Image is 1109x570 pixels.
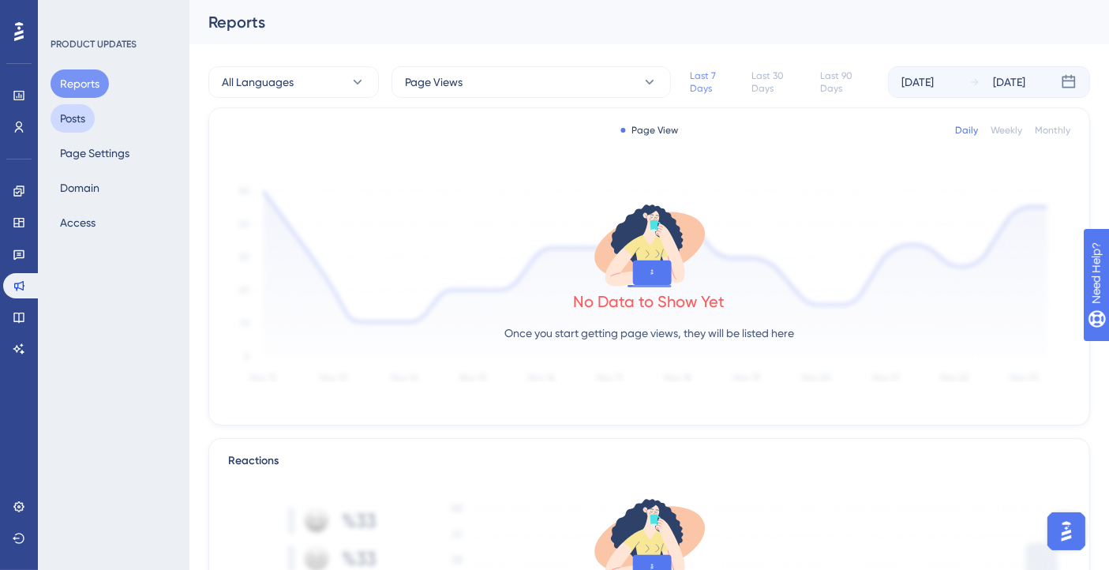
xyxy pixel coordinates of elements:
[504,324,794,343] p: Once you start getting page views, they will be listed here
[901,73,934,92] div: [DATE]
[37,4,99,23] span: Need Help?
[991,124,1022,137] div: Weekly
[392,66,671,98] button: Page Views
[1043,508,1090,555] iframe: UserGuiding AI Assistant Launcher
[222,73,294,92] span: All Languages
[690,69,740,95] div: Last 7 Days
[208,11,1051,33] div: Reports
[208,66,379,98] button: All Languages
[51,208,105,237] button: Access
[405,73,463,92] span: Page Views
[1035,124,1070,137] div: Monthly
[955,124,978,137] div: Daily
[620,124,678,137] div: Page View
[51,139,139,167] button: Page Settings
[574,291,725,313] div: No Data to Show Yet
[752,69,807,95] div: Last 30 Days
[51,69,109,98] button: Reports
[820,69,875,95] div: Last 90 Days
[51,104,95,133] button: Posts
[51,38,137,51] div: PRODUCT UPDATES
[993,73,1025,92] div: [DATE]
[51,174,109,202] button: Domain
[228,452,1070,471] div: Reactions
